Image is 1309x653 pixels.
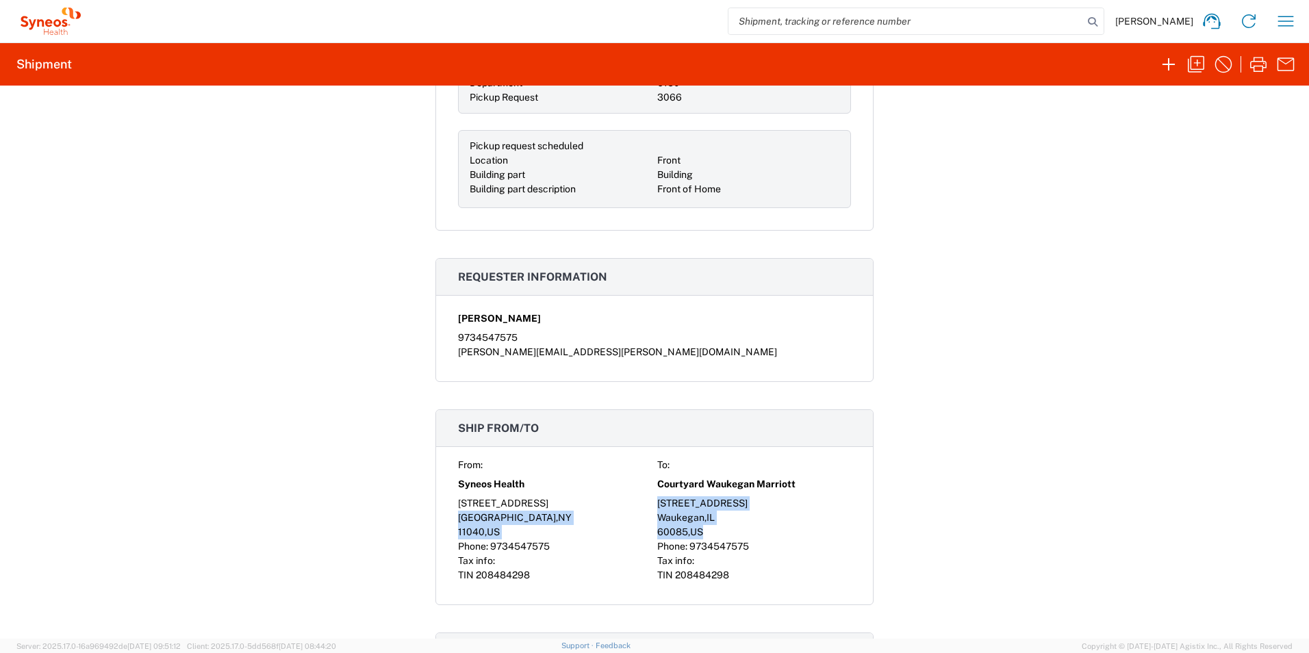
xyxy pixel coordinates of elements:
span: Courtyard Waukegan Marriott [657,477,796,491]
span: Building part description [470,183,576,194]
span: Copyright © [DATE]-[DATE] Agistix Inc., All Rights Reserved [1082,640,1293,652]
span: Syneos Health [458,477,524,491]
h2: Shipment [16,56,72,73]
div: [STREET_ADDRESS] [458,496,652,511]
span: , [556,512,558,523]
span: US [690,526,703,537]
div: Front of Home [657,182,839,196]
a: Feedback [596,641,631,650]
span: 208484298 [675,569,729,580]
span: [DATE] 08:44:20 [279,642,336,650]
input: Shipment, tracking or reference number [728,8,1083,34]
span: Front [657,155,681,166]
span: To: [657,459,670,470]
span: , [704,512,707,523]
div: 3066 [657,90,839,105]
span: , [485,526,487,537]
span: [DATE] 09:51:12 [127,642,181,650]
span: 208484298 [476,569,530,580]
span: Pickup request scheduled [470,140,583,151]
span: Server: 2025.17.0-16a969492de [16,642,181,650]
span: 60085 [657,526,688,537]
span: Phone: [657,541,687,552]
span: Phone: [458,541,488,552]
span: TIN [458,569,474,580]
span: US [487,526,500,537]
span: TIN [657,569,673,580]
div: [PERSON_NAME][EMAIL_ADDRESS][PERSON_NAME][DOMAIN_NAME] [458,345,851,359]
span: , [688,526,690,537]
span: 11040 [458,526,485,537]
span: Waukegan [657,512,704,523]
span: [PERSON_NAME] [1115,15,1193,27]
span: From: [458,459,483,470]
span: Tax info: [657,555,694,566]
span: Building part [470,169,525,180]
span: [GEOGRAPHIC_DATA] [458,512,556,523]
span: 9734547575 [490,541,550,552]
span: Ship from/to [458,422,539,435]
a: Support [561,641,596,650]
span: Client: 2025.17.0-5dd568f [187,642,336,650]
span: Tax info: [458,555,495,566]
div: [STREET_ADDRESS] [657,496,851,511]
span: NY [558,512,572,523]
span: 9734547575 [689,541,749,552]
span: Building [657,169,693,180]
span: Location [470,155,508,166]
div: 9734547575 [458,331,851,345]
div: Pickup Request [470,90,652,105]
span: Requester information [458,270,607,283]
span: IL [707,512,715,523]
span: [PERSON_NAME] [458,311,541,326]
